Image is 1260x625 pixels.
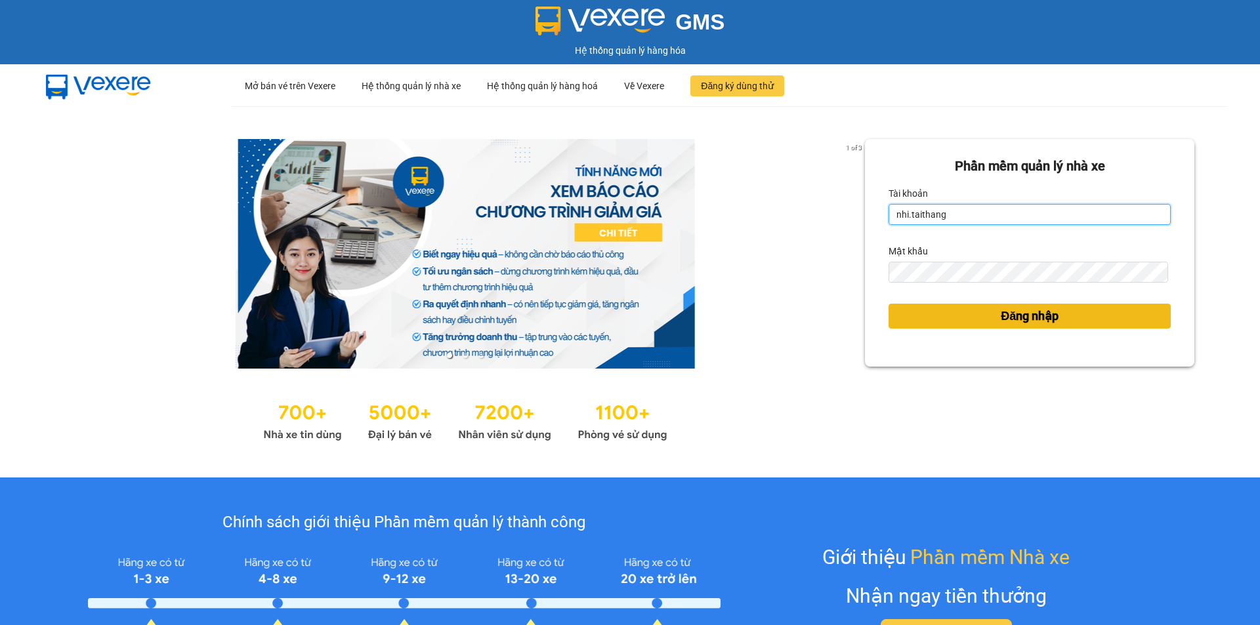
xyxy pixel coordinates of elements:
img: Statistics.png [263,395,667,445]
input: Tài khoản [889,204,1171,225]
span: Đăng ký dùng thử [701,79,774,93]
li: slide item 2 [463,353,468,358]
span: GMS [675,10,724,34]
div: Chính sách giới thiệu Phần mềm quản lý thành công [88,510,720,535]
div: Giới thiệu [822,542,1070,573]
button: next slide / item [847,139,865,369]
div: Về Vexere [624,65,664,107]
div: Mở bán vé trên Vexere [245,65,335,107]
label: Tài khoản [889,183,928,204]
div: Hệ thống quản lý hàng hoá [487,65,598,107]
button: Đăng nhập [889,304,1171,329]
label: Mật khẩu [889,241,928,262]
div: Hệ thống quản lý nhà xe [362,65,461,107]
span: Đăng nhập [1001,307,1059,325]
span: Phần mềm Nhà xe [910,542,1070,573]
a: GMS [535,20,725,30]
button: previous slide / item [66,139,84,369]
li: slide item 1 [447,353,452,358]
input: Mật khẩu [889,262,1167,283]
div: Phần mềm quản lý nhà xe [889,156,1171,176]
img: logo 2 [535,7,665,35]
p: 1 of 3 [842,139,865,156]
div: Nhận ngay tiền thưởng [846,580,1047,611]
img: mbUUG5Q.png [33,64,164,108]
li: slide item 3 [478,353,484,358]
div: Hệ thống quản lý hàng hóa [3,43,1257,58]
button: Đăng ký dùng thử [690,75,784,96]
